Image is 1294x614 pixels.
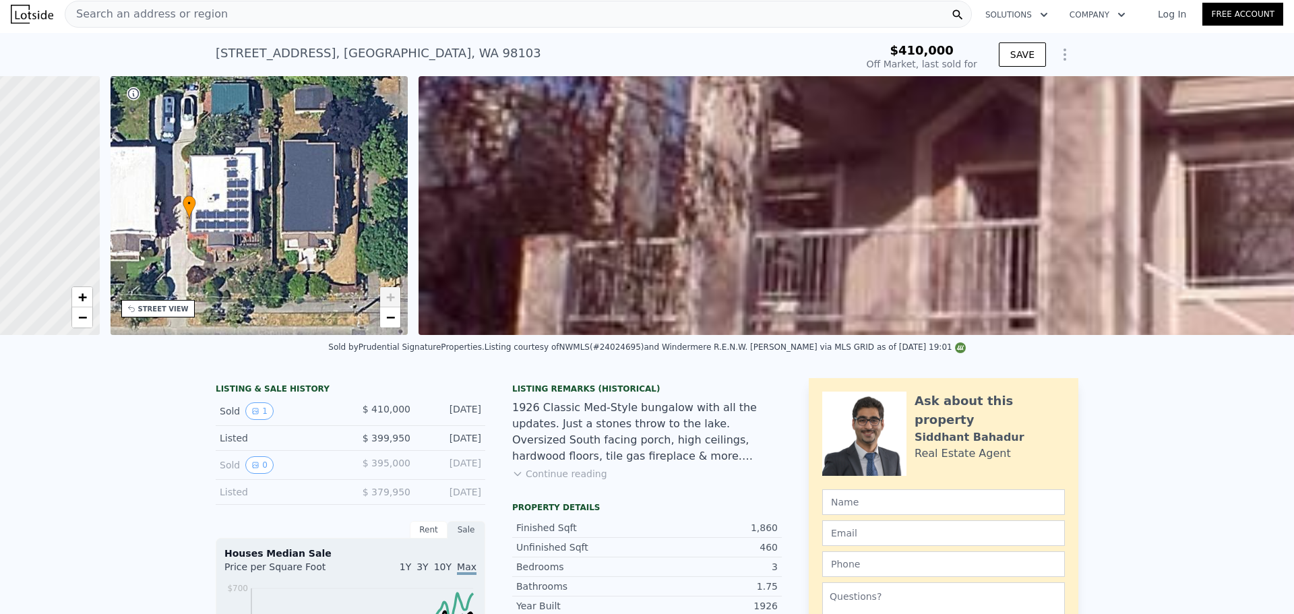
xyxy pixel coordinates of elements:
div: Sold by Prudential SignatureProperties . [328,342,485,352]
div: [DATE] [421,485,481,499]
div: 1.75 [647,580,778,593]
tspan: $700 [227,584,248,593]
a: Free Account [1202,3,1283,26]
span: Max [457,561,476,575]
div: 1,860 [647,521,778,534]
div: Unfinished Sqft [516,541,647,554]
div: Sold [220,456,340,474]
div: Houses Median Sale [224,547,476,560]
div: Finished Sqft [516,521,647,534]
img: NWMLS Logo [955,342,966,353]
div: Real Estate Agent [915,446,1011,462]
div: Ask about this property [915,392,1065,429]
input: Email [822,520,1065,546]
span: • [182,197,195,210]
div: [STREET_ADDRESS] , [GEOGRAPHIC_DATA] , WA 98103 [216,44,541,63]
div: Listing courtesy of NWMLS (#24024695) and Windermere R.E.N.W. [PERSON_NAME] via MLS GRID as of [D... [485,342,966,352]
span: − [386,309,395,326]
span: 10Y [434,561,452,572]
button: Company [1059,3,1136,27]
span: 1Y [400,561,411,572]
div: LISTING & SALE HISTORY [216,383,485,397]
div: Listed [220,431,340,445]
button: View historical data [245,402,274,420]
span: $ 410,000 [363,404,410,415]
button: SAVE [999,42,1046,67]
span: $ 399,950 [363,433,410,443]
div: Listing Remarks (Historical) [512,383,782,394]
a: Zoom out [380,307,400,328]
img: Lotside [11,5,53,24]
div: 1926 Classic Med-Style bungalow with all the updates. Just a stones throw to the lake. Oversized ... [512,400,782,464]
div: Sold [220,402,340,420]
span: Search an address or region [65,6,228,22]
button: View historical data [245,456,274,474]
div: 460 [647,541,778,554]
div: Off Market, last sold for [867,57,977,71]
span: − [78,309,86,326]
div: • [182,195,195,219]
div: Rent [410,521,448,539]
div: [DATE] [421,431,481,445]
span: $ 395,000 [363,458,410,468]
span: 3Y [417,561,428,572]
div: Property details [512,502,782,513]
span: $410,000 [890,43,954,57]
span: + [386,288,395,305]
div: 3 [647,560,778,574]
div: Sale [448,521,485,539]
div: [DATE] [421,456,481,474]
div: Bedrooms [516,560,647,574]
div: 1926 [647,599,778,613]
button: Solutions [975,3,1059,27]
div: Year Built [516,599,647,613]
button: Show Options [1051,41,1078,68]
input: Name [822,489,1065,515]
a: Log In [1142,7,1202,21]
input: Phone [822,551,1065,577]
span: $ 379,950 [363,487,410,497]
div: Siddhant Bahadur [915,429,1024,446]
div: [DATE] [421,402,481,420]
a: Zoom in [380,287,400,307]
button: Continue reading [512,467,607,481]
div: Price per Square Foot [224,560,350,582]
div: STREET VIEW [138,304,189,314]
div: Bathrooms [516,580,647,593]
a: Zoom in [72,287,92,307]
span: + [78,288,86,305]
a: Zoom out [72,307,92,328]
div: Listed [220,485,340,499]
